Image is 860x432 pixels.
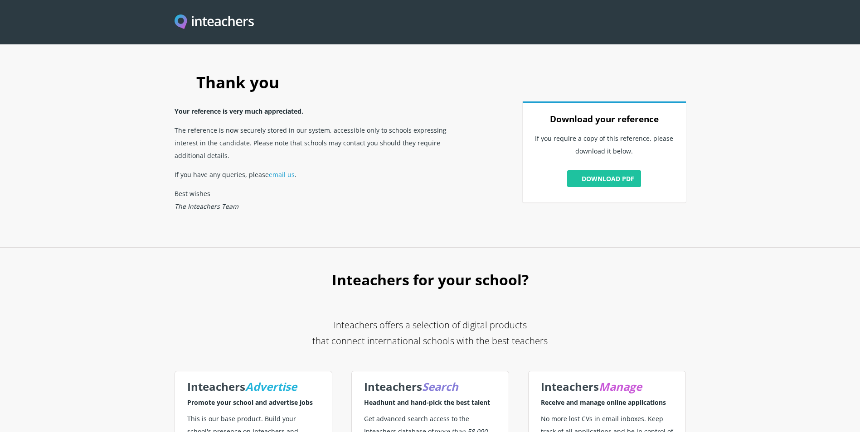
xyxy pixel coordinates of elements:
[175,267,686,317] h2: Inteachers for your school?
[541,398,666,407] strong: Receive and manage online applications
[175,101,468,120] p: Your reference is very much appreciated.
[175,14,254,30] a: Visit this site's homepage
[187,398,313,407] strong: Promote your school and advertise jobs
[175,165,468,184] p: If you have any queries, please .
[422,379,458,394] em: Search
[599,379,642,394] em: Manage
[534,110,675,129] h3: Download your reference
[175,184,468,216] p: Best wishes
[245,379,297,394] em: Advertise
[364,398,490,407] strong: Headhunt and hand-pick the best talent
[175,63,686,101] h1: Thank you
[187,377,320,396] h3: Inteachers
[175,317,686,365] p: Inteachers offers a selection of digital products that connect international schools with the bes...
[175,202,238,211] em: The Inteachers Team
[541,377,673,396] h3: Inteachers
[567,170,641,187] a: Download PDF
[364,377,496,396] h3: Inteachers
[269,170,295,179] a: email us
[175,120,468,165] p: The reference is now securely stored in our system, accessible only to schools expressing interes...
[175,14,254,30] img: Inteachers
[534,129,675,167] p: If you require a copy of this reference, please download it below.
